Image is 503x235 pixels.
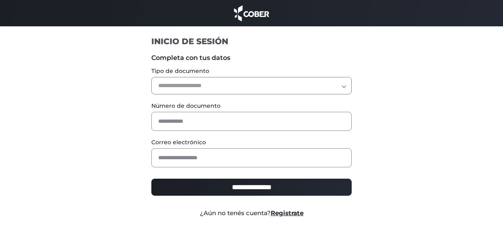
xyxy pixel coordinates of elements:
a: Registrate [271,209,303,217]
div: ¿Aún no tenés cuenta? [145,209,357,218]
label: Tipo de documento [151,67,351,75]
h1: INICIO DE SESIÓN [151,36,351,47]
label: Número de documento [151,102,351,110]
label: Correo electrónico [151,138,351,147]
label: Completa con tus datos [151,53,351,63]
img: cober_marca.png [232,4,272,22]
